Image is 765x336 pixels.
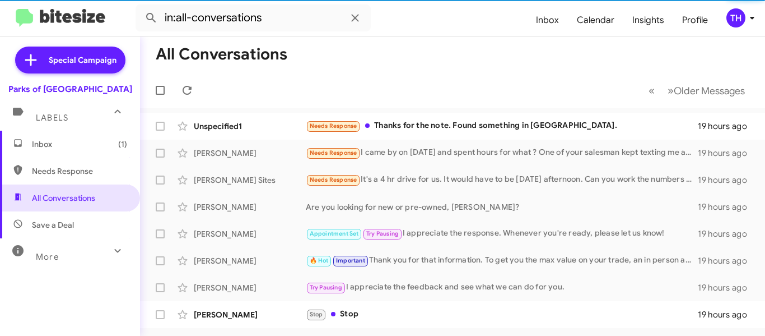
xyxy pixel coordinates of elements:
div: [PERSON_NAME] [194,201,306,213]
div: [PERSON_NAME] [194,309,306,320]
div: I appreciate the feedback and see what we can do for you. [306,281,698,294]
span: Labels [36,113,68,123]
div: 19 hours ago [698,121,756,132]
div: [PERSON_NAME] [194,255,306,266]
span: Older Messages [674,85,745,97]
span: Needs Response [310,176,357,183]
span: Needs Response [32,165,127,177]
span: Inbox [32,139,127,150]
div: 19 hours ago [698,201,756,213]
span: Needs Response [310,149,357,157]
a: Inbox [527,4,568,36]
div: TH [726,8,745,27]
a: Special Campaign [15,47,125,73]
div: Are you looking for new or pre-owned, [PERSON_NAME]? [306,201,698,213]
div: 19 hours ago [698,228,756,240]
span: More [36,252,59,262]
div: 19 hours ago [698,255,756,266]
div: Thank you for that information. To get you the max value on your trade, an in person appraisal is... [306,254,698,267]
span: Save a Deal [32,219,74,231]
span: Appointment Set [310,230,359,237]
div: [PERSON_NAME] Sites [194,174,306,186]
span: 🔥 Hot [310,257,329,264]
input: Search [136,4,371,31]
div: Stop [306,308,698,321]
div: Thanks for the note. Found something in [GEOGRAPHIC_DATA]. [306,119,698,132]
span: » [668,84,674,98]
a: Calendar [568,4,623,36]
button: Next [661,79,752,102]
div: Parks of [GEOGRAPHIC_DATA] [8,84,132,95]
span: « [649,84,655,98]
span: All Conversations [32,192,95,204]
div: I appreciate the response. Whenever you're ready, please let us know! [306,227,698,240]
nav: Page navigation example [642,79,752,102]
a: Profile [673,4,717,36]
span: (1) [118,139,127,150]
div: [PERSON_NAME] [194,148,306,159]
span: Try Pausing [366,230,399,237]
a: Insights [623,4,673,36]
div: Unspecified1 [194,121,306,132]
div: 19 hours ago [698,309,756,320]
button: TH [717,8,753,27]
div: 19 hours ago [698,148,756,159]
button: Previous [642,79,661,102]
div: [PERSON_NAME] [194,282,306,293]
div: 19 hours ago [698,282,756,293]
div: I came by on [DATE] and spent hours for what ? One of your salesman kept texting me and calling m... [306,146,698,159]
span: Stop [310,311,323,318]
h1: All Conversations [156,45,287,63]
div: 19 hours ago [698,174,756,186]
div: It's a 4 hr drive for us. It would have to be [DATE] afternoon. Can you work the numbers before w... [306,173,698,186]
span: Important [336,257,365,264]
div: [PERSON_NAME] [194,228,306,240]
span: Try Pausing [310,284,342,291]
span: Needs Response [310,122,357,130]
span: Special Campaign [49,54,116,66]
